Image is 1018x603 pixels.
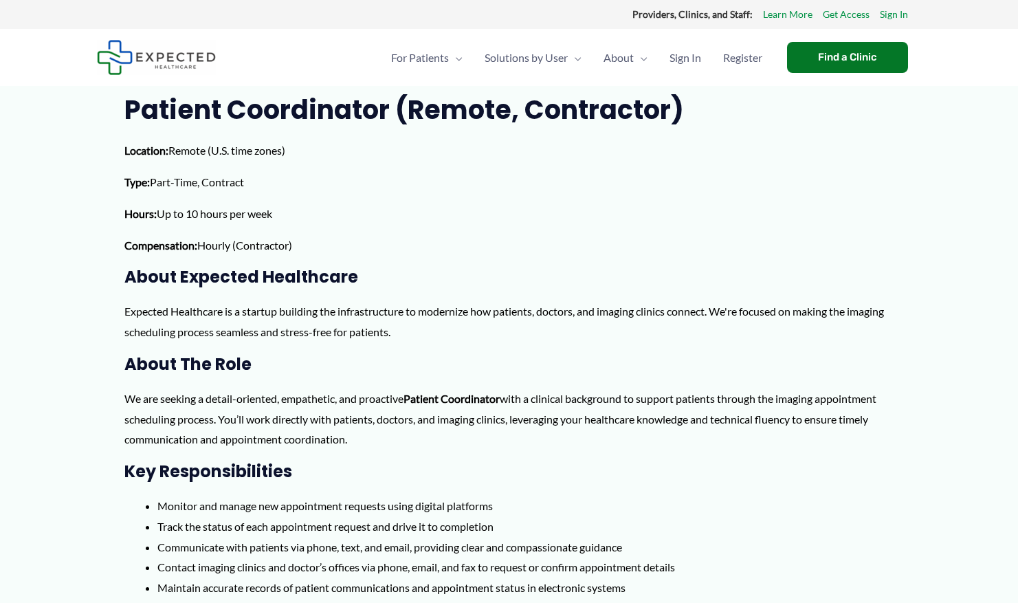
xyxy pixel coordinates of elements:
[124,207,157,220] strong: Hours:
[670,34,701,82] span: Sign In
[604,34,634,82] span: About
[124,172,894,193] p: Part-Time, Contract
[124,204,894,224] p: Up to 10 hours per week
[124,140,894,161] p: Remote (U.S. time zones)
[157,537,894,558] li: Communicate with patients via phone, text, and email, providing clear and compassionate guidance
[124,144,168,157] strong: Location:
[391,34,449,82] span: For Patients
[380,34,773,82] nav: Primary Site Navigation
[634,34,648,82] span: Menu Toggle
[474,34,593,82] a: Solutions by UserMenu Toggle
[124,388,894,450] p: We are seeking a detail-oriented, empathetic, and proactive with a clinical background to support...
[380,34,474,82] a: For PatientsMenu Toggle
[124,461,894,482] h3: Key Responsibilities
[157,516,894,537] li: Track the status of each appointment request and drive it to completion
[124,239,197,252] strong: Compensation:
[449,34,463,82] span: Menu Toggle
[880,6,908,23] a: Sign In
[787,42,908,73] a: Find a Clinic
[632,8,753,20] strong: Providers, Clinics, and Staff:
[485,34,568,82] span: Solutions by User
[712,34,773,82] a: Register
[124,353,894,375] h3: About the Role
[157,496,894,516] li: Monitor and manage new appointment requests using digital platforms
[157,557,894,578] li: Contact imaging clinics and doctor’s offices via phone, email, and fax to request or confirm appo...
[659,34,712,82] a: Sign In
[97,40,216,75] img: Expected Healthcare Logo - side, dark font, small
[124,235,894,256] p: Hourly (Contractor)
[124,93,894,127] h2: Patient Coordinator (Remote, Contractor)
[124,301,894,342] p: Expected Healthcare is a startup building the infrastructure to modernize how patients, doctors, ...
[403,392,500,405] strong: Patient Coordinator
[157,578,894,598] li: Maintain accurate records of patient communications and appointment status in electronic systems
[763,6,812,23] a: Learn More
[124,266,894,287] h3: About Expected Healthcare
[723,34,762,82] span: Register
[568,34,582,82] span: Menu Toggle
[593,34,659,82] a: AboutMenu Toggle
[823,6,870,23] a: Get Access
[124,175,150,188] strong: Type:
